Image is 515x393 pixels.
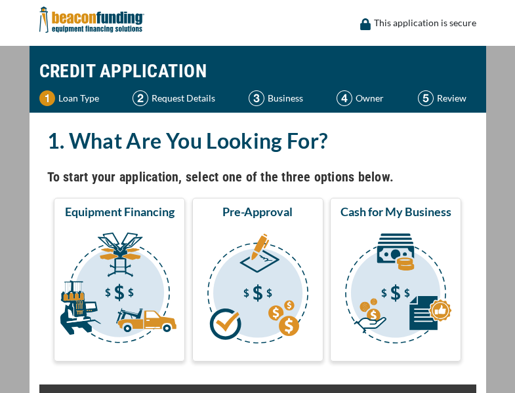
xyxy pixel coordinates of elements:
p: Business [268,90,303,106]
img: Cash for My Business [333,225,459,356]
button: Equipment Financing [54,198,185,362]
img: Step 5 [418,90,434,106]
span: Pre-Approval [222,204,293,219]
p: Owner [356,90,384,106]
p: Review [437,90,466,106]
img: lock icon to convery security [360,18,371,30]
img: Equipment Financing [56,225,182,356]
button: Cash for My Business [330,198,461,362]
h1: CREDIT APPLICATION [39,52,476,90]
img: Step 1 [39,90,55,106]
p: Request Details [152,90,215,106]
img: Step 2 [133,90,148,106]
img: Step 3 [249,90,264,106]
p: This application is secure [374,15,476,31]
img: Step 4 [337,90,352,106]
button: Pre-Approval [192,198,323,362]
p: Loan Type [58,90,99,106]
h2: 1. What Are You Looking For? [47,126,468,156]
img: Pre-Approval [195,225,321,356]
span: Cash for My Business [340,204,451,219]
h4: To start your application, select one of the three options below. [47,166,468,188]
span: Equipment Financing [65,204,175,219]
